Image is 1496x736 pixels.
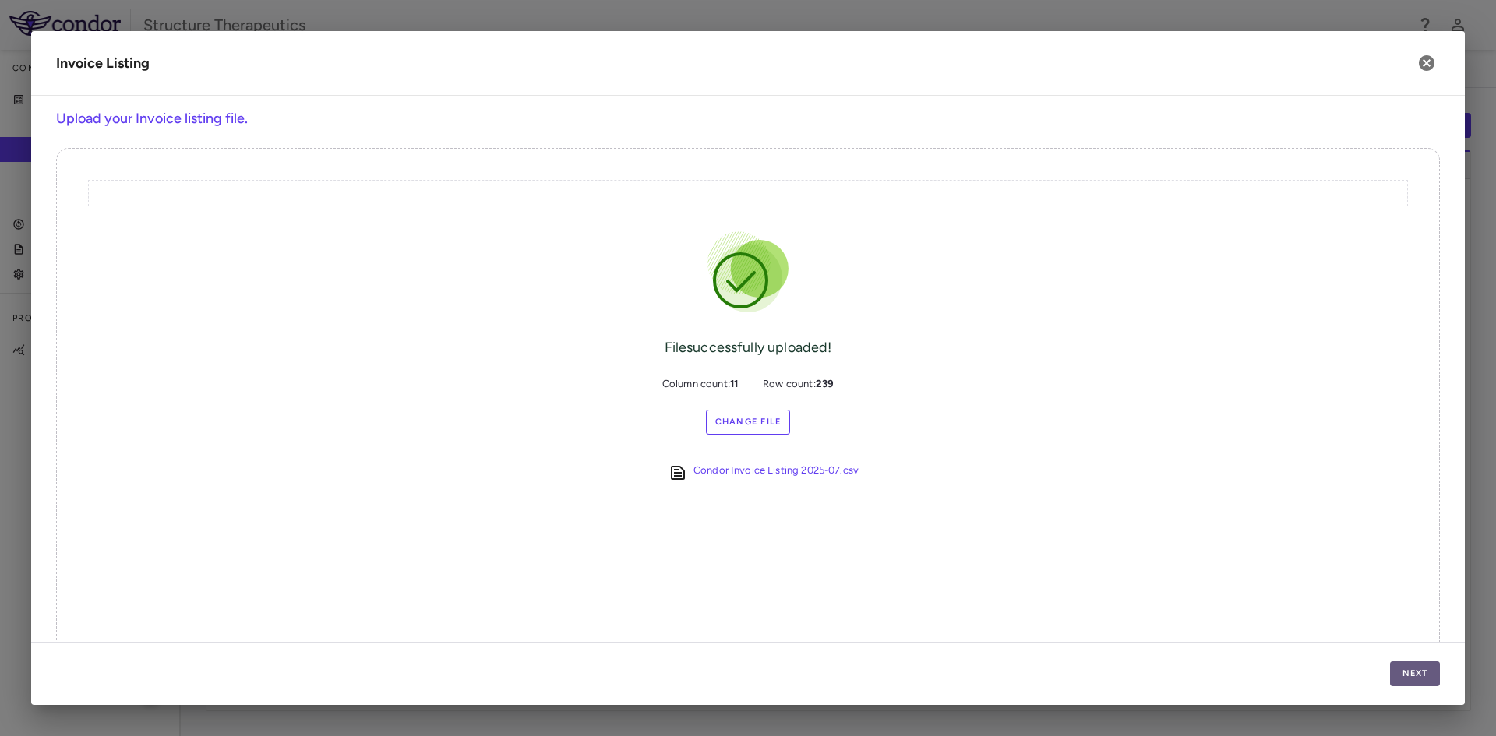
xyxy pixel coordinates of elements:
[662,377,738,391] span: Column count:
[56,53,150,74] div: Invoice Listing
[56,108,1440,129] h6: Upload your Invoice listing file.
[665,337,832,358] div: File successfully uploaded!
[763,377,834,391] span: Row count:
[693,463,859,482] a: Condor Invoice Listing 2025-07.csv
[701,225,795,319] img: Success
[1390,661,1440,686] button: Next
[816,378,834,389] b: 239
[706,410,791,435] label: Change File
[730,378,738,389] b: 11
